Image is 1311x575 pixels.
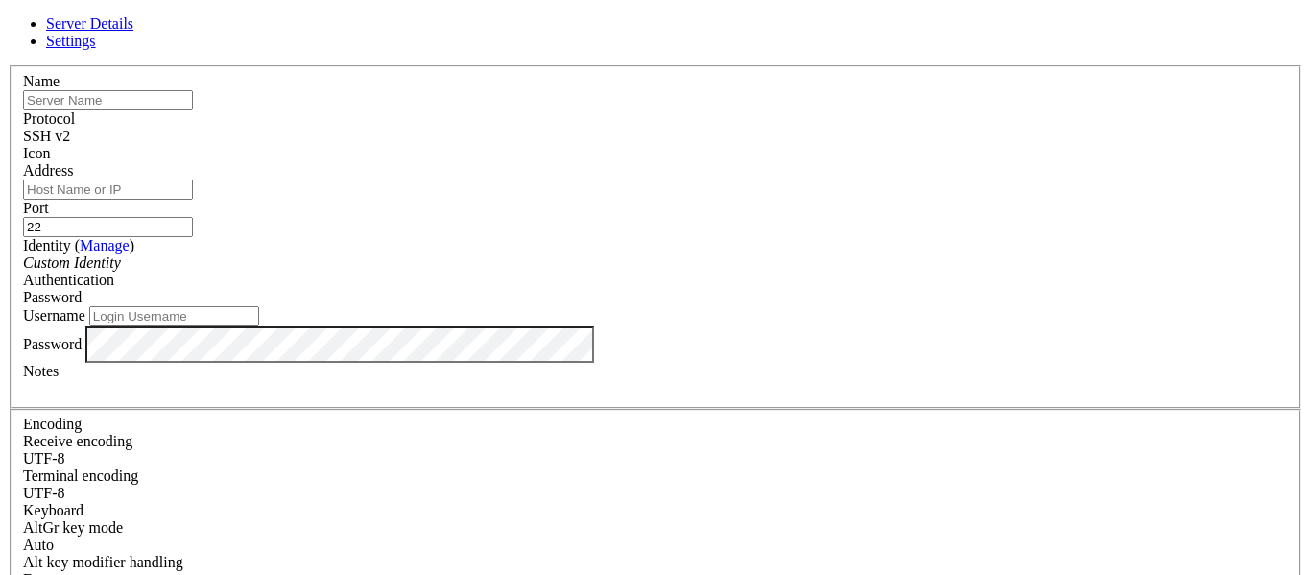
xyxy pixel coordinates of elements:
[46,33,96,49] a: Settings
[46,15,133,32] a: Server Details
[23,450,1288,467] div: UTF-8
[23,433,132,449] label: Set the expected encoding for data received from the host. If the encodings do not match, visual ...
[23,289,1288,306] div: Password
[23,73,60,89] label: Name
[23,502,83,518] label: Keyboard
[23,554,183,570] label: Controls how the Alt key is handled. Escape: Send an ESC prefix. 8-Bit: Add 128 to the typed char...
[23,162,73,179] label: Address
[23,363,59,379] label: Notes
[23,519,123,536] label: Set the expected encoding for data received from the host. If the encodings do not match, visual ...
[23,217,193,237] input: Port Number
[23,254,1288,272] div: Custom Identity
[23,128,70,144] span: SSH v2
[23,537,54,553] span: Auto
[23,272,114,288] label: Authentication
[23,200,49,216] label: Port
[23,145,50,161] label: Icon
[23,254,121,271] i: Custom Identity
[23,467,138,484] label: The default terminal encoding. ISO-2022 enables character map translations (like graphics maps). ...
[23,485,1288,502] div: UTF-8
[23,128,1288,145] div: SSH v2
[75,237,134,253] span: ( )
[23,237,134,253] label: Identity
[23,110,75,127] label: Protocol
[80,237,130,253] a: Manage
[89,306,259,326] input: Login Username
[23,307,85,323] label: Username
[23,416,82,432] label: Encoding
[23,537,1288,554] div: Auto
[23,450,65,467] span: UTF-8
[23,289,82,305] span: Password
[23,335,82,351] label: Password
[23,180,193,200] input: Host Name or IP
[23,90,193,110] input: Server Name
[23,485,65,501] span: UTF-8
